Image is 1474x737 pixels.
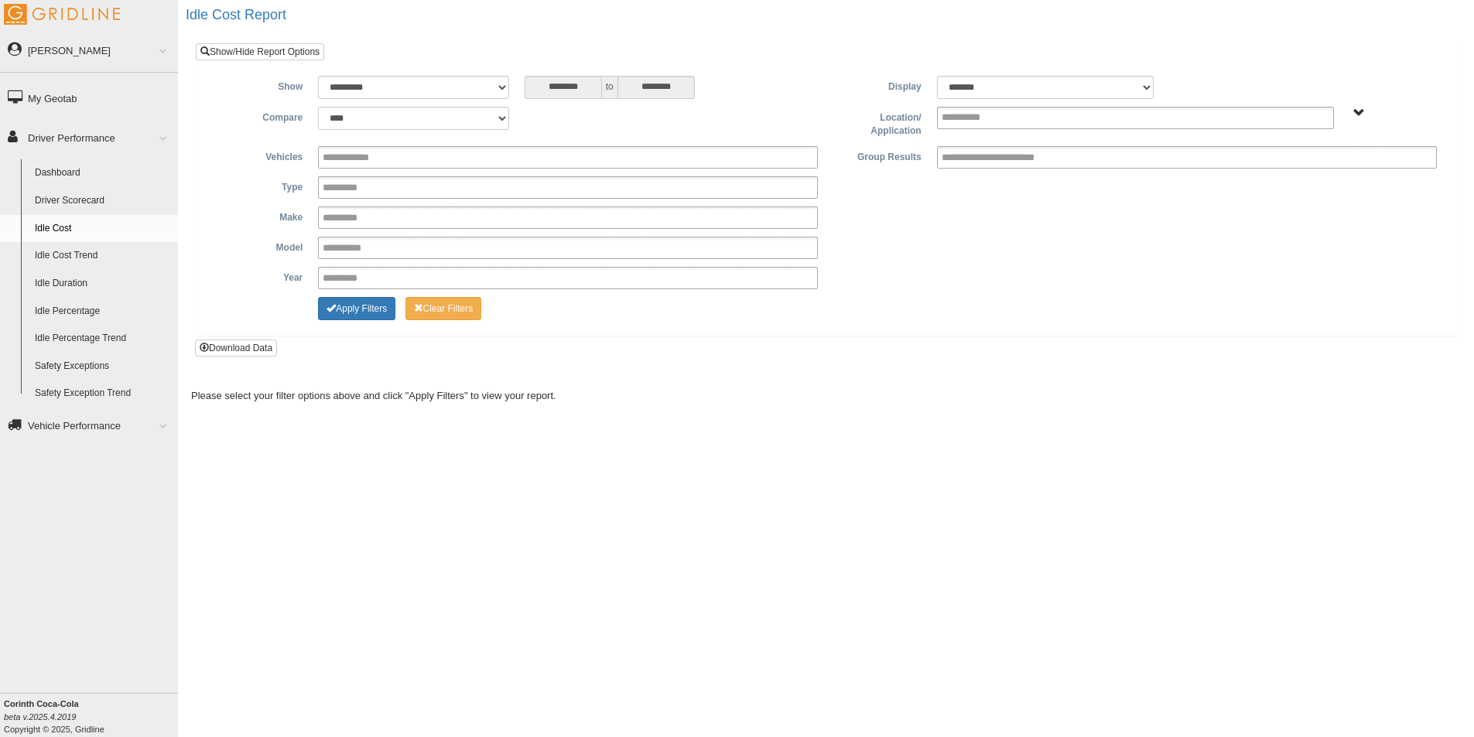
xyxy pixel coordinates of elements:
[207,76,310,94] label: Show
[4,4,120,25] img: Gridline
[28,187,178,215] a: Driver Scorecard
[186,8,1474,23] h2: Idle Cost Report
[28,242,178,270] a: Idle Cost Trend
[207,176,310,195] label: Type
[28,215,178,243] a: Idle Cost
[28,159,178,187] a: Dashboard
[196,43,324,60] a: Show/Hide Report Options
[195,339,277,357] button: Download Data
[207,146,310,165] label: Vehicles
[826,76,929,94] label: Display
[318,297,395,320] button: Change Filter Options
[28,270,178,298] a: Idle Duration
[826,146,929,165] label: Group Results
[28,353,178,380] a: Safety Exceptions
[207,237,310,255] label: Model
[28,380,178,408] a: Safety Exception Trend
[28,325,178,353] a: Idle Percentage Trend
[4,712,76,722] i: beta v.2025.4.2019
[207,107,310,125] label: Compare
[28,298,178,326] a: Idle Percentage
[4,699,79,708] b: Corinth Coca-Cola
[191,390,556,401] span: Please select your filter options above and click "Apply Filters" to view your report.
[4,698,178,735] div: Copyright © 2025, Gridline
[207,206,310,225] label: Make
[826,107,929,138] label: Location/ Application
[405,297,482,320] button: Change Filter Options
[207,267,310,285] label: Year
[602,76,617,99] span: to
